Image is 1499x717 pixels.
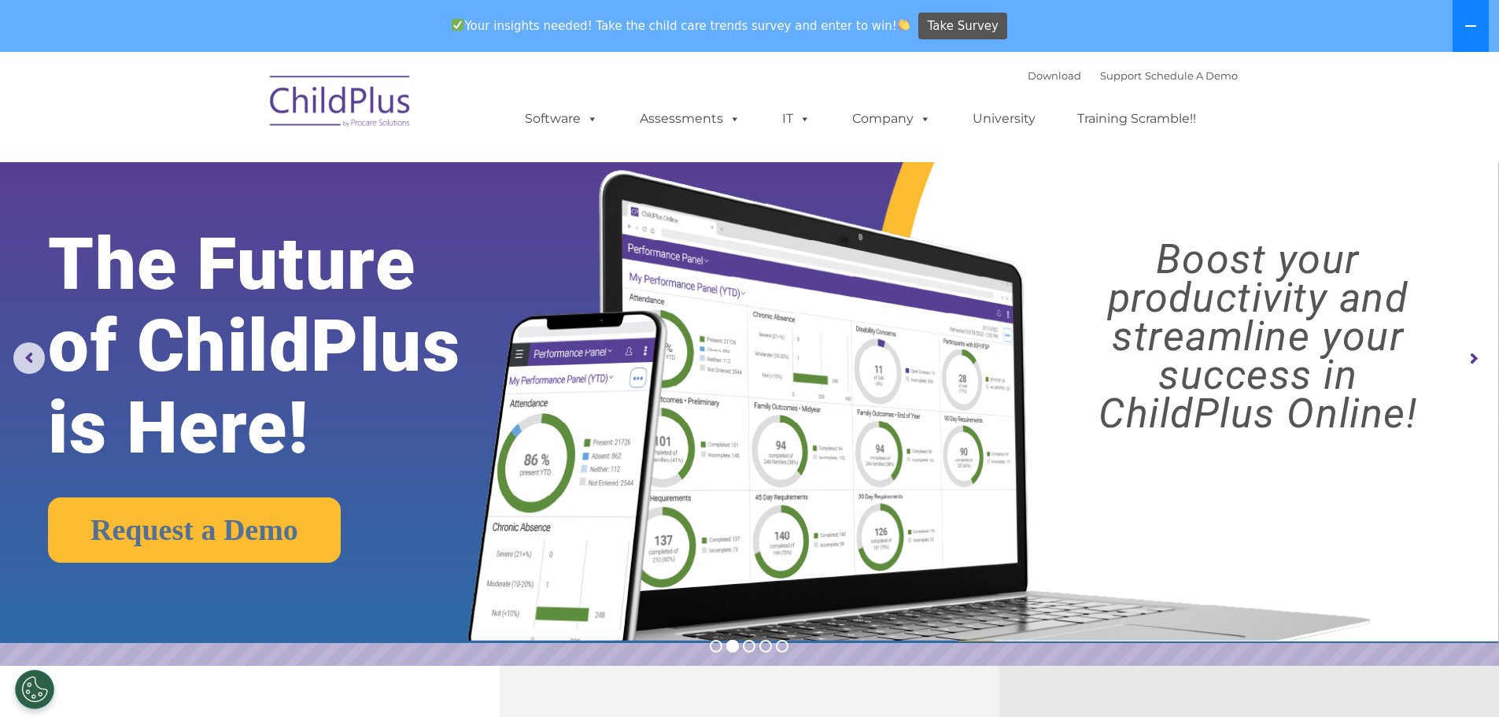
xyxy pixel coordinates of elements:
a: Training Scramble!! [1061,103,1212,135]
span: Last name [219,104,267,116]
span: Phone number [219,168,286,180]
rs-layer: The Future of ChildPlus is Here! [48,224,526,469]
a: Schedule A Demo [1145,69,1238,82]
a: Support [1100,69,1142,82]
img: 👏 [898,19,910,31]
span: Take Survey [928,13,999,40]
span: Your insights needed! Take the child care trends survey and enter to win! [445,10,917,41]
a: Assessments [624,103,756,135]
font: | [1028,69,1238,82]
a: Request a Demo [48,497,341,563]
a: Download [1028,69,1081,82]
img: ✅ [452,19,463,31]
rs-layer: Boost your productivity and streamline your success in ChildPlus Online! [1036,240,1480,433]
img: ChildPlus by Procare Solutions [262,65,419,143]
a: Take Survey [918,13,1007,40]
a: University [957,103,1051,135]
a: IT [766,103,826,135]
a: Company [836,103,947,135]
a: Software [509,103,614,135]
button: Cookies Settings [15,670,54,709]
